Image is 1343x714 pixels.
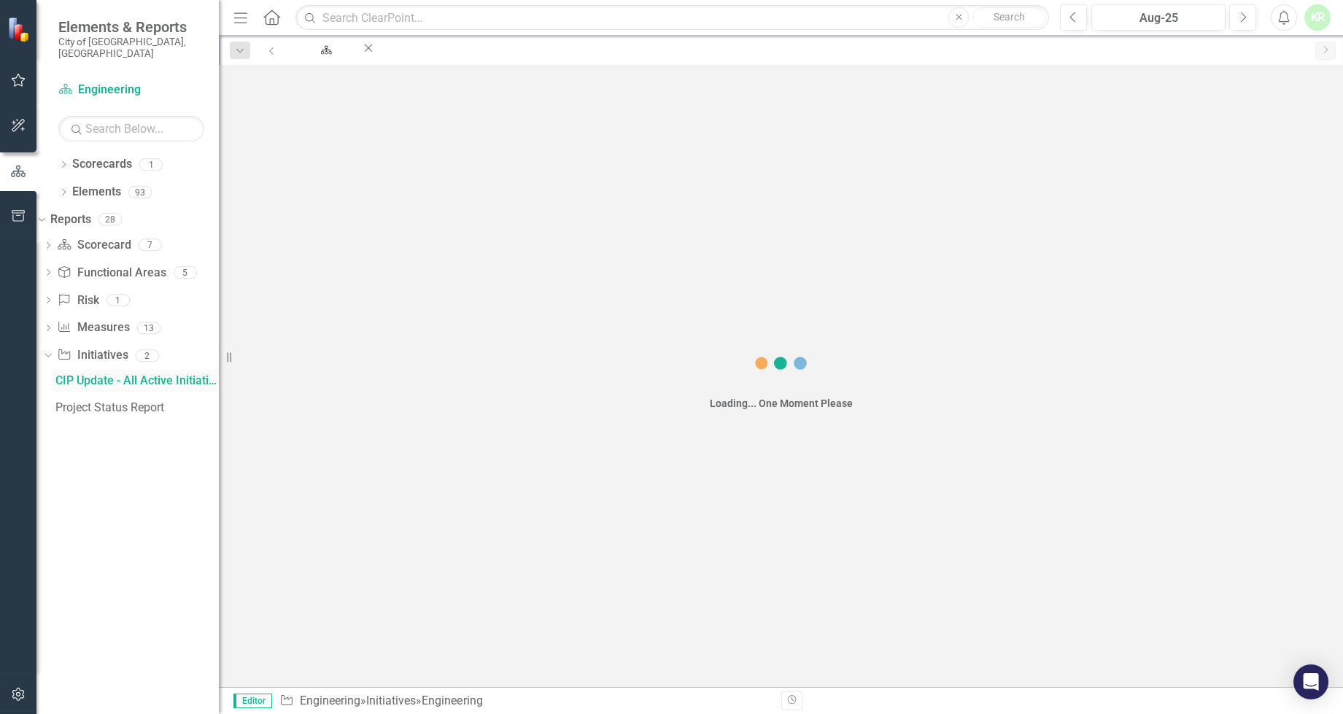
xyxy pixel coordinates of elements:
[57,237,131,254] a: Scorecard
[1293,664,1328,699] div: Open Intercom Messenger
[58,36,204,60] small: City of [GEOGRAPHIC_DATA], [GEOGRAPHIC_DATA]
[55,401,219,414] div: Project Status Report
[57,347,128,364] a: Initiatives
[128,186,152,198] div: 93
[107,294,130,306] div: 1
[300,694,360,707] a: Engineering
[972,7,1045,28] button: Search
[55,374,219,387] div: CIP Update - All Active Initiatives
[7,16,33,42] img: ClearPoint Strategy
[1304,4,1331,31] button: KR
[174,266,197,279] div: 5
[1096,9,1220,27] div: Aug-25
[366,694,416,707] a: Initiatives
[50,212,91,228] a: Reports
[295,5,1049,31] input: Search ClearPoint...
[279,693,770,710] div: » »
[57,292,98,309] a: Risk
[994,11,1025,23] span: Search
[1091,4,1226,31] button: Aug-25
[72,156,132,173] a: Scorecards
[139,239,162,252] div: 7
[139,158,163,171] div: 1
[136,349,159,362] div: 2
[57,265,166,282] a: Functional Areas
[58,116,204,141] input: Search Below...
[233,694,272,708] span: Editor
[58,82,204,98] a: Engineering
[57,319,129,336] a: Measures
[710,396,853,411] div: Loading... One Moment Please
[72,184,121,201] a: Elements
[58,18,204,36] span: Elements & Reports
[52,396,219,419] a: Project Status Report
[137,322,160,334] div: 13
[422,694,482,707] div: Engineering
[98,214,122,226] div: 28
[52,369,219,392] a: CIP Update - All Active Initiatives
[300,55,348,73] div: Engineering
[287,41,361,59] a: Engineering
